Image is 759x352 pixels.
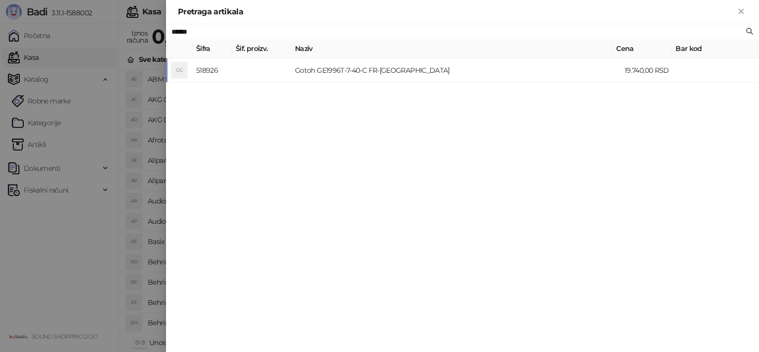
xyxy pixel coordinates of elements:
th: Bar kod [672,39,751,58]
button: Zatvori [735,6,747,18]
th: Šifra [192,39,232,58]
div: Pretraga artikala [178,6,735,18]
div: GG [171,62,187,78]
td: 518926 [192,58,232,83]
th: Šif. proizv. [232,39,291,58]
td: Gotoh GE1996T-7-40-C FR-[GEOGRAPHIC_DATA] [291,58,621,83]
th: Cena [612,39,672,58]
td: 19.740,00 RSD [621,58,680,83]
th: Naziv [291,39,612,58]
